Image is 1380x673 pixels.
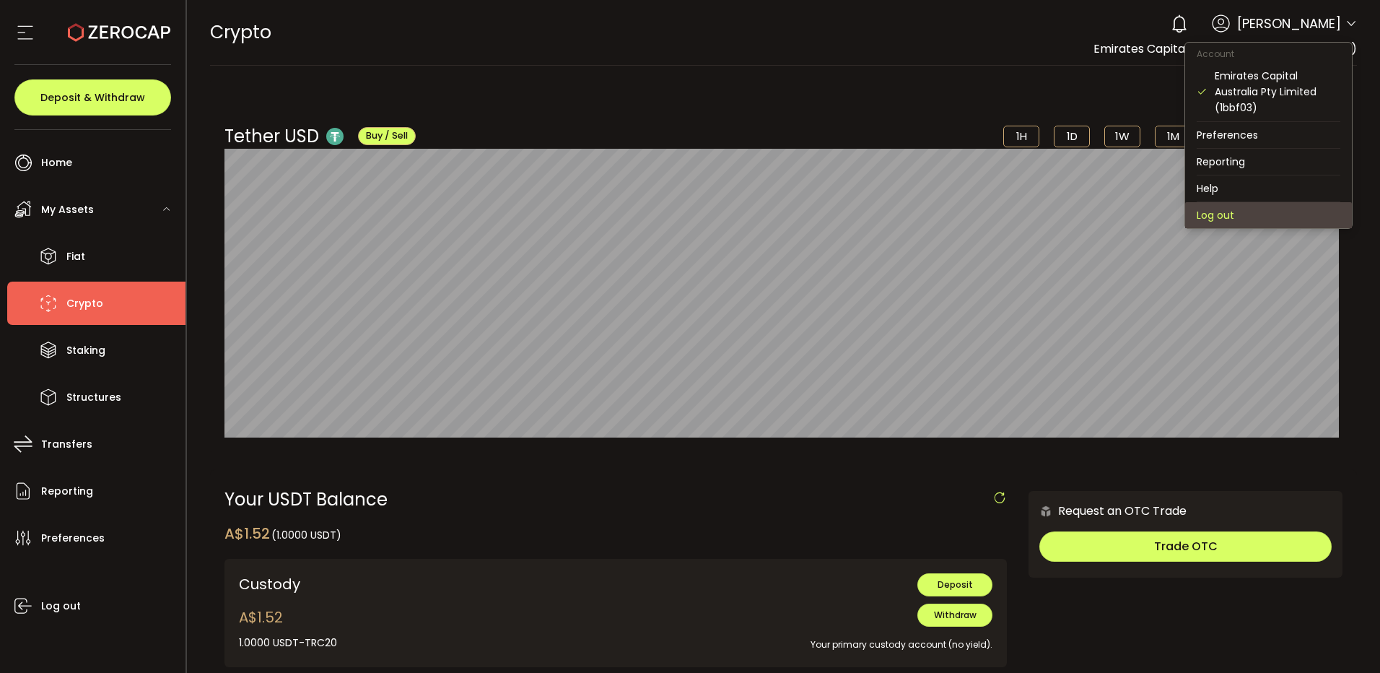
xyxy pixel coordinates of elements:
[1054,126,1090,147] li: 1D
[366,129,408,142] span: Buy / Sell
[14,79,171,116] button: Deposit & Withdraw
[41,152,72,173] span: Home
[41,199,94,220] span: My Assets
[1039,531,1332,562] button: Trade OTC
[239,607,337,651] div: A$1.52
[1185,202,1352,228] li: Log out
[1104,126,1140,147] li: 1W
[271,528,341,542] span: (1.0000 USDT)
[1155,126,1191,147] li: 1M
[224,491,1008,508] div: Your USDT Balance
[917,604,992,627] button: Withdraw
[41,434,92,455] span: Transfers
[239,573,541,595] div: Custody
[1093,40,1357,57] span: Emirates Capital Australia Pty Limited (1bbf03)
[917,573,992,596] button: Deposit
[1185,48,1246,60] span: Account
[562,627,992,652] div: Your primary custody account (no yield).
[224,523,341,544] div: A$1.52
[66,387,121,408] span: Structures
[1029,502,1187,520] div: Request an OTC Trade
[1185,149,1352,175] li: Reporting
[938,578,973,591] span: Deposit
[1215,68,1340,116] div: Emirates Capital Australia Pty Limited (1bbf03)
[1185,122,1352,148] li: Preferences
[1308,604,1380,673] iframe: Chat Widget
[40,92,145,103] span: Deposit & Withdraw
[1039,505,1052,518] img: 6nGpN7MZ9FLuBP83NiajKbTRY4UzlzQtBKtCrLLspmCkSvCZHBKvY3NxgQaT5JnOQREvtQ257bXeeSTueZfAPizblJ+Fe8JwA...
[66,246,85,267] span: Fiat
[934,609,977,621] span: Withdraw
[66,340,105,361] span: Staking
[210,19,271,45] span: Crypto
[358,127,416,145] button: Buy / Sell
[239,635,337,651] div: 1.0000 USDT-TRC20
[1003,126,1039,147] li: 1H
[41,596,81,617] span: Log out
[66,293,103,314] span: Crypto
[1237,14,1341,33] span: [PERSON_NAME]
[224,123,416,149] div: Tether USD
[1154,538,1218,555] span: Trade OTC
[41,481,93,502] span: Reporting
[1185,175,1352,201] li: Help
[41,528,105,549] span: Preferences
